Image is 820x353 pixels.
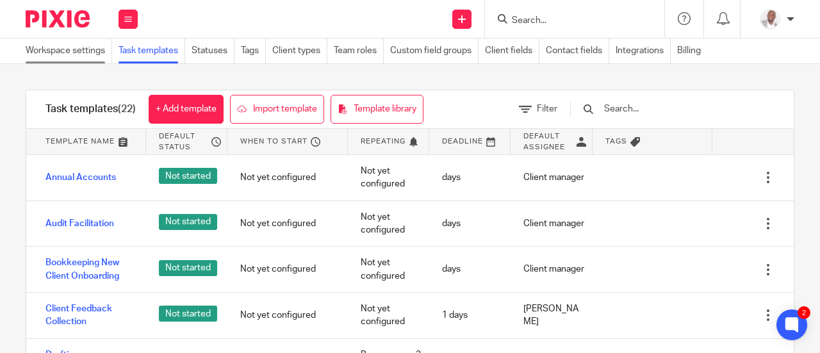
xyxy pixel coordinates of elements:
[616,38,671,63] a: Integrations
[45,136,115,147] span: Template name
[429,161,511,193] div: days
[227,161,347,193] div: Not yet configured
[230,95,324,124] a: Import template
[348,155,429,201] div: Not yet configured
[45,171,116,184] a: Annual Accounts
[429,299,511,331] div: 1 days
[26,38,112,63] a: Workspace settings
[227,299,347,331] div: Not yet configured
[45,217,114,230] a: Audit Facilitation
[760,9,780,29] img: Paul%20S%20-%20Picture.png
[334,38,384,63] a: Team roles
[605,136,627,147] span: Tags
[227,253,347,285] div: Not yet configured
[348,293,429,338] div: Not yet configured
[119,38,185,63] a: Task templates
[227,208,347,240] div: Not yet configured
[361,136,406,147] span: Repeating
[45,256,133,283] a: Bookkeeping New Client Onboarding
[511,253,592,285] div: Client manager
[159,306,217,322] span: Not started
[348,247,429,292] div: Not yet configured
[429,208,511,240] div: days
[390,38,479,63] a: Custom field groups
[603,102,752,116] input: Search...
[45,302,133,329] a: Client Feedback Collection
[523,131,573,152] span: Default assignee
[442,136,483,147] span: Deadline
[485,38,539,63] a: Client fields
[118,104,136,114] span: (22)
[26,10,90,28] img: Pixie
[429,253,511,285] div: days
[241,38,266,63] a: Tags
[159,260,217,276] span: Not started
[45,103,136,116] h1: Task templates
[546,38,609,63] a: Contact fields
[159,168,217,184] span: Not started
[240,136,307,147] span: When to start
[511,208,592,240] div: Client manager
[537,104,557,113] span: Filter
[331,95,423,124] a: Template library
[677,38,707,63] a: Billing
[159,131,208,152] span: Default status
[192,38,234,63] a: Statuses
[511,15,626,27] input: Search
[798,306,810,319] div: 2
[159,214,217,230] span: Not started
[272,38,327,63] a: Client types
[348,201,429,247] div: Not yet configured
[511,293,592,338] div: [PERSON_NAME]
[511,161,592,193] div: Client manager
[149,95,224,124] a: + Add template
